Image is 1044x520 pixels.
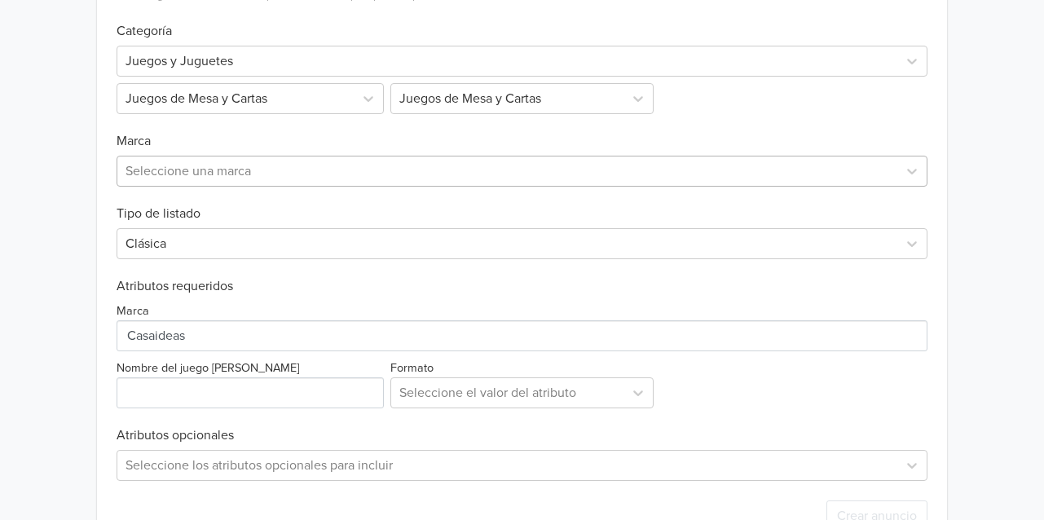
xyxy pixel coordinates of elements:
[117,279,927,294] h6: Atributos requeridos
[117,302,149,320] label: Marca
[117,359,299,377] label: Nombre del juego [PERSON_NAME]
[117,187,927,222] h6: Tipo de listado
[117,4,927,39] h6: Categoría
[117,428,927,443] h6: Atributos opcionales
[117,114,927,149] h6: Marca
[390,359,434,377] label: Formato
